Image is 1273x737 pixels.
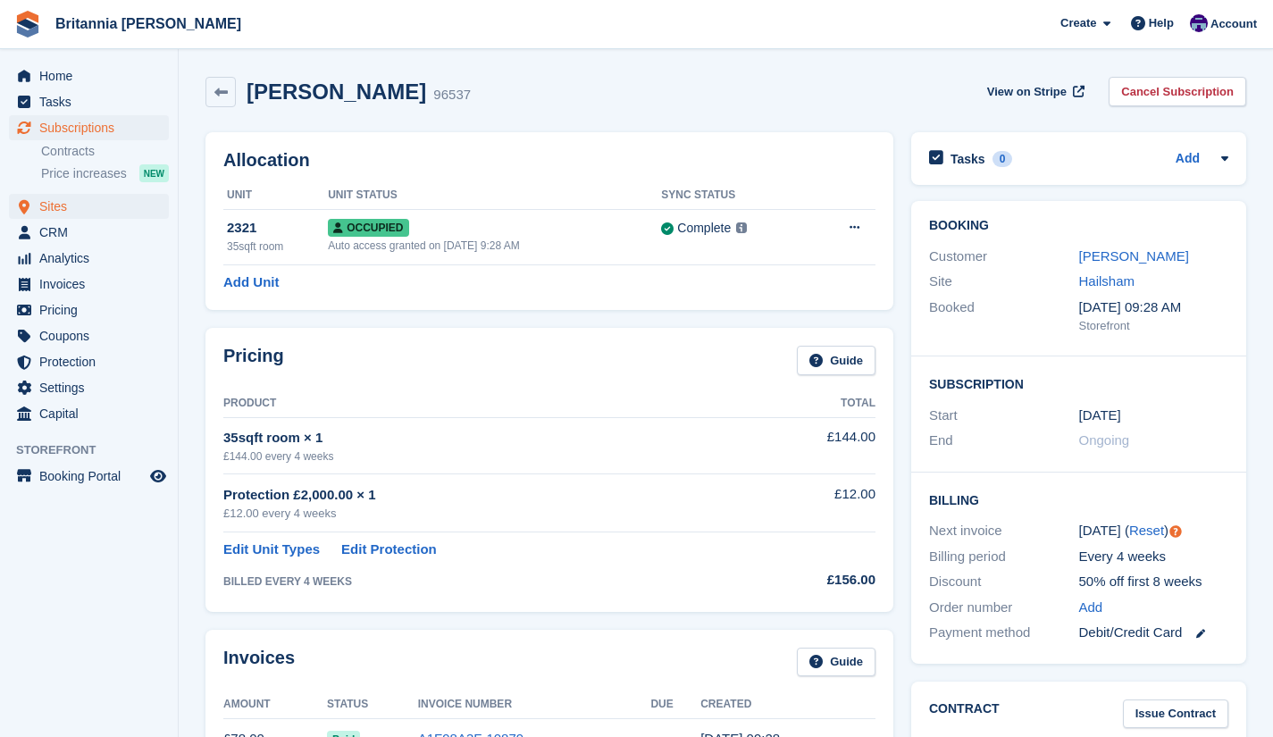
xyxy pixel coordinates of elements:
[755,389,875,418] th: Total
[433,85,471,105] div: 96537
[929,219,1228,233] h2: Booking
[223,540,320,560] a: Edit Unit Types
[1176,149,1200,170] a: Add
[1079,623,1229,643] div: Debit/Credit Card
[1079,432,1130,448] span: Ongoing
[223,150,875,171] h2: Allocation
[418,691,651,719] th: Invoice Number
[980,77,1088,106] a: View on Stripe
[929,547,1079,567] div: Billing period
[39,297,147,322] span: Pricing
[929,623,1079,643] div: Payment method
[39,349,147,374] span: Protection
[9,220,169,245] a: menu
[755,570,875,590] div: £156.00
[9,464,169,489] a: menu
[9,63,169,88] a: menu
[9,297,169,322] a: menu
[14,11,41,38] img: stora-icon-8386f47178a22dfd0bd8f6a31ec36ba5ce8667c1dd55bd0f319d3a0aa187defe.svg
[247,80,426,104] h2: [PERSON_NAME]
[328,181,661,210] th: Unit Status
[1190,14,1208,32] img: Cameron Ballard
[39,246,147,271] span: Analytics
[39,220,147,245] span: CRM
[929,272,1079,292] div: Site
[16,441,178,459] span: Storefront
[929,431,1079,451] div: End
[223,272,279,293] a: Add Unit
[929,297,1079,335] div: Booked
[39,194,147,219] span: Sites
[223,389,755,418] th: Product
[1079,521,1229,541] div: [DATE] ( )
[1149,14,1174,32] span: Help
[9,115,169,140] a: menu
[929,406,1079,426] div: Start
[41,163,169,183] a: Price increases NEW
[929,247,1079,267] div: Customer
[223,428,755,448] div: 35sqft room × 1
[992,151,1013,167] div: 0
[9,375,169,400] a: menu
[139,164,169,182] div: NEW
[9,89,169,114] a: menu
[39,272,147,297] span: Invoices
[227,218,328,239] div: 2321
[1079,572,1229,592] div: 50% off first 8 weeks
[1079,248,1189,264] a: [PERSON_NAME]
[147,465,169,487] a: Preview store
[1123,699,1228,729] a: Issue Contract
[1079,547,1229,567] div: Every 4 weeks
[661,181,810,210] th: Sync Status
[677,219,731,238] div: Complete
[223,691,327,719] th: Amount
[341,540,437,560] a: Edit Protection
[223,181,328,210] th: Unit
[39,401,147,426] span: Capital
[1079,406,1121,426] time: 2025-07-20 23:00:00 UTC
[223,574,755,590] div: BILLED EVERY 4 WEEKS
[755,474,875,532] td: £12.00
[1210,15,1257,33] span: Account
[9,323,169,348] a: menu
[328,238,661,254] div: Auto access granted on [DATE] 9:28 AM
[39,63,147,88] span: Home
[1060,14,1096,32] span: Create
[39,115,147,140] span: Subscriptions
[41,165,127,182] span: Price increases
[1079,273,1135,289] a: Hailsham
[951,151,985,167] h2: Tasks
[39,375,147,400] span: Settings
[929,374,1228,392] h2: Subscription
[1168,523,1184,540] div: Tooltip anchor
[223,448,755,465] div: £144.00 every 4 weeks
[797,346,875,375] a: Guide
[797,648,875,677] a: Guide
[987,83,1067,101] span: View on Stripe
[755,417,875,473] td: £144.00
[328,219,408,237] span: Occupied
[39,464,147,489] span: Booking Portal
[1079,297,1229,318] div: [DATE] 09:28 AM
[9,194,169,219] a: menu
[39,323,147,348] span: Coupons
[929,572,1079,592] div: Discount
[1109,77,1246,106] a: Cancel Subscription
[39,89,147,114] span: Tasks
[223,505,755,523] div: £12.00 every 4 weeks
[929,521,1079,541] div: Next invoice
[929,490,1228,508] h2: Billing
[650,691,700,719] th: Due
[9,246,169,271] a: menu
[9,272,169,297] a: menu
[1079,598,1103,618] a: Add
[9,349,169,374] a: menu
[9,401,169,426] a: menu
[929,699,1000,729] h2: Contract
[223,648,295,677] h2: Invoices
[929,598,1079,618] div: Order number
[223,485,755,506] div: Protection £2,000.00 × 1
[48,9,248,38] a: Britannia [PERSON_NAME]
[223,346,284,375] h2: Pricing
[327,691,418,719] th: Status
